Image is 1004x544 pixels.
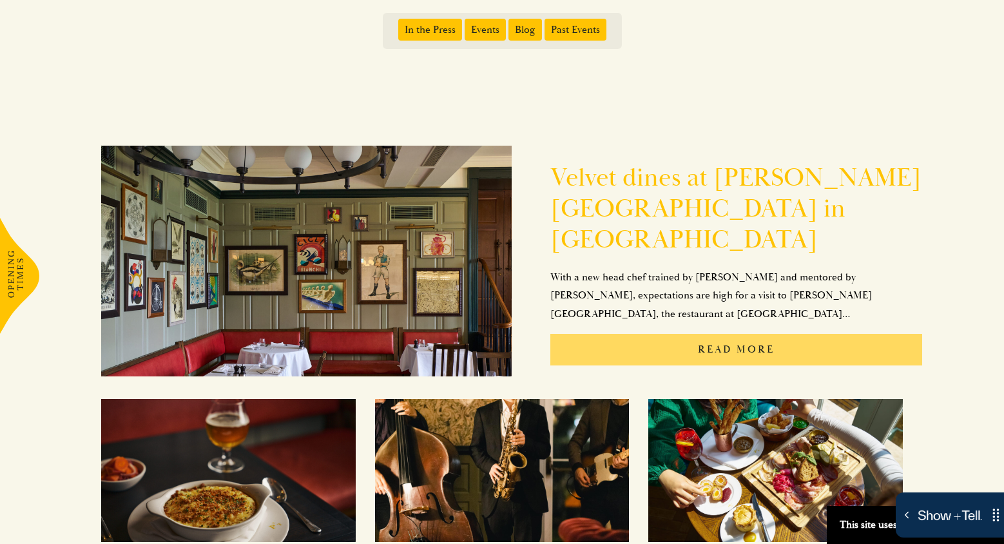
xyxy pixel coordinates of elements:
[550,268,922,324] p: With a new head chef trained by [PERSON_NAME] and mentored by [PERSON_NAME], expectations are hig...
[550,162,922,255] h2: Velvet dines at [PERSON_NAME][GEOGRAPHIC_DATA] in [GEOGRAPHIC_DATA]
[465,19,506,41] span: Events
[545,19,606,41] span: Past Events
[840,516,935,534] p: This site uses cookies.
[101,146,922,380] a: Velvet dines at [PERSON_NAME][GEOGRAPHIC_DATA] in [GEOGRAPHIC_DATA]With a new head chef trained b...
[398,19,462,41] span: In the Press
[550,334,922,365] p: Read More
[508,19,542,41] span: Blog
